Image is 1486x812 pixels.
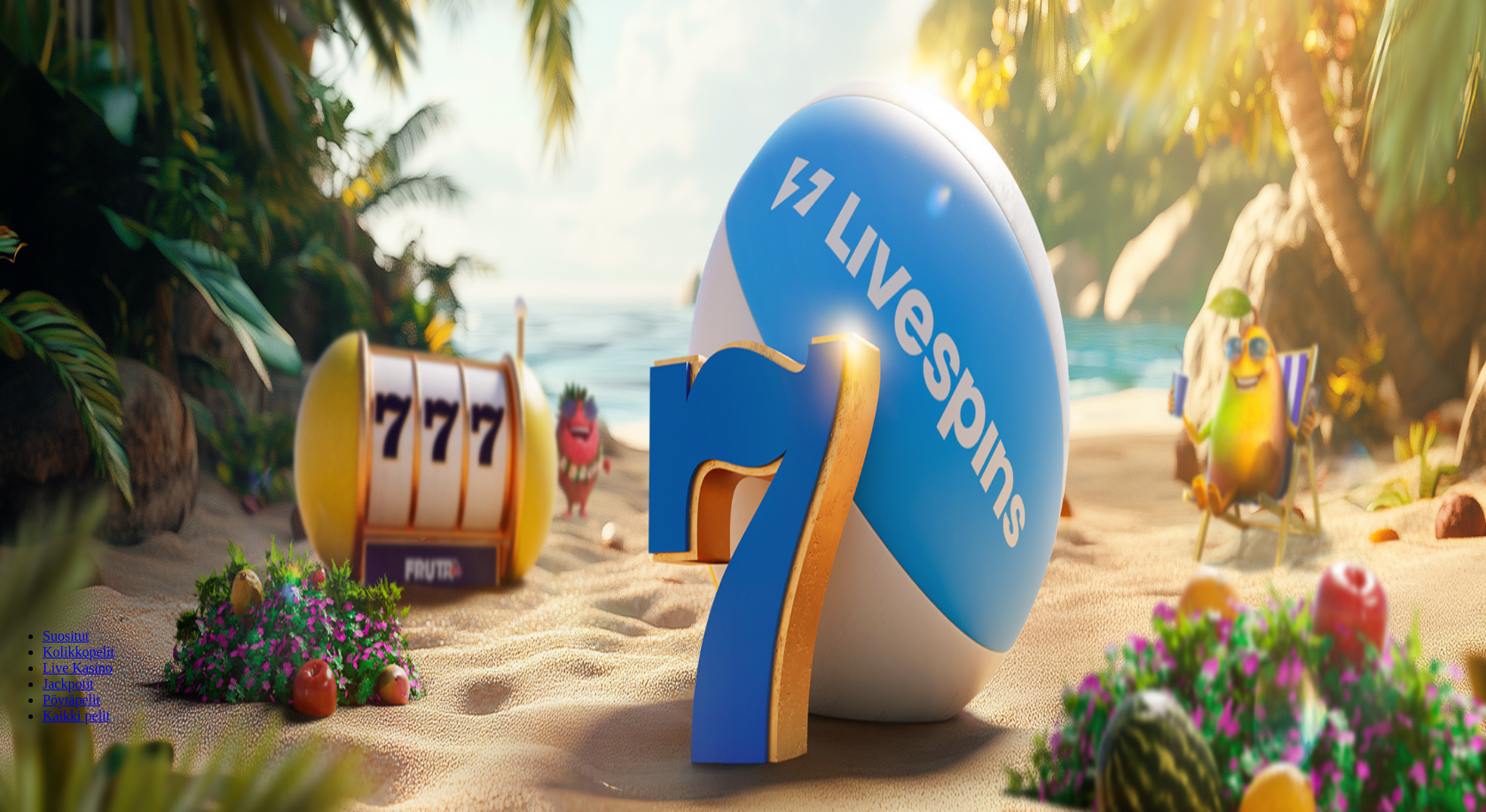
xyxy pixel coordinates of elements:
[43,676,94,691] a: Jackpotit
[7,598,1479,724] nav: Lobby
[43,628,89,643] a: Suositut
[43,692,100,707] a: Pöytäpelit
[43,708,110,723] a: Kaikki pelit
[7,598,1479,757] header: Lobby
[43,660,113,675] a: Live Kasino
[43,644,114,659] a: Kolikkopelit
